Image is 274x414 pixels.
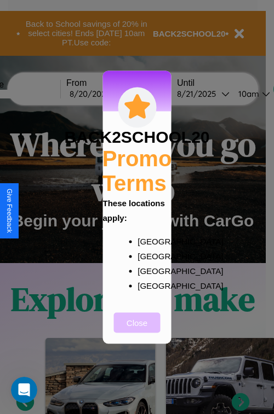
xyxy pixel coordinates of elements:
[5,189,13,233] div: Give Feedback
[138,263,158,278] p: [GEOGRAPHIC_DATA]
[138,248,158,263] p: [GEOGRAPHIC_DATA]
[138,234,158,248] p: [GEOGRAPHIC_DATA]
[138,278,158,293] p: [GEOGRAPHIC_DATA]
[114,312,161,333] button: Close
[64,127,209,146] h3: BACK2SCHOOL20
[11,377,37,403] iframe: Intercom live chat
[103,198,165,222] b: These locations apply:
[102,146,172,195] h2: Promo Terms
